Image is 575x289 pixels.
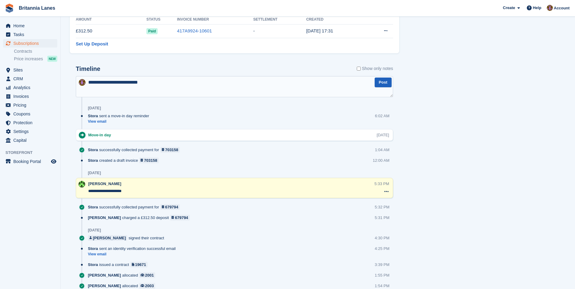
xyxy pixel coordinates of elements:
time: 2025-08-07 16:31:36 UTC [306,28,333,33]
span: [PERSON_NAME] [88,215,121,221]
span: [PERSON_NAME] [88,283,121,289]
span: Home [13,22,50,30]
span: Price increases [14,56,43,62]
h2: Timeline [76,65,100,72]
a: Contracts [14,48,57,54]
div: 679794 [165,204,178,210]
div: 5:31 PM [375,215,389,221]
div: sent an identity verification successful email [88,246,179,251]
a: menu [3,75,57,83]
div: 4:25 PM [375,246,389,251]
span: Pricing [13,101,50,109]
th: Status [146,15,177,25]
span: Protection [13,118,50,127]
span: [PERSON_NAME] [88,181,121,186]
div: signed their contract [88,235,167,241]
a: 417A9924-10601 [177,28,212,33]
img: Andy Collier [79,79,85,86]
a: menu [3,66,57,74]
img: Andy Collier [547,5,553,11]
a: menu [3,110,57,118]
div: 5:33 PM [374,181,389,187]
div: 2001 [145,272,154,278]
span: Create [503,5,515,11]
div: 12:00 AM [373,158,389,163]
span: Capital [13,136,50,144]
div: [PERSON_NAME] [93,235,126,241]
td: £312.50 [76,24,146,38]
div: charged a £312.50 deposit [88,215,193,221]
img: stora-icon-8386f47178a22dfd0bd8f6a31ec36ba5ce8667c1dd55bd0f319d3a0aa187defe.svg [5,4,14,13]
a: 19671 [130,262,148,267]
span: Paid [146,28,158,34]
span: Help [533,5,541,11]
a: View email [88,119,152,124]
th: Amount [76,15,146,25]
label: Show only notes [357,65,393,72]
span: Settings [13,127,50,136]
a: 703158 [139,158,159,163]
a: menu [3,127,57,136]
span: Stora [88,158,98,163]
span: Account [554,5,570,11]
div: allocated [88,272,158,278]
th: Settlement [253,15,306,25]
span: Analytics [13,83,50,92]
a: menu [3,101,57,109]
a: menu [3,118,57,127]
span: Stora [88,246,98,251]
a: [PERSON_NAME] [88,235,127,241]
div: 2003 [145,283,154,289]
div: sent a move-in day reminder [88,113,152,119]
div: 1:55 PM [375,272,389,278]
span: Stora [88,204,98,210]
a: menu [3,22,57,30]
div: allocated [88,283,158,289]
div: 1:04 AM [375,147,389,153]
div: 6:02 AM [375,113,389,119]
a: Price increases NEW [14,55,57,62]
div: [DATE] [88,106,101,111]
div: Move-in day [88,132,114,138]
a: 679794 [160,204,180,210]
span: CRM [13,75,50,83]
div: 679794 [175,215,188,221]
input: Show only notes [357,65,361,72]
a: menu [3,83,57,92]
span: Booking Portal [13,157,50,166]
div: issued a contract [88,262,151,267]
img: Robert Parr [79,181,85,188]
button: Post [375,78,392,88]
span: Stora [88,262,98,267]
a: menu [3,30,57,39]
div: 5:32 PM [375,204,389,210]
div: 1:54 PM [375,283,389,289]
div: [DATE] [88,171,101,175]
a: menu [3,157,57,166]
th: Created [306,15,365,25]
div: 19671 [135,262,146,267]
a: 703158 [160,147,180,153]
div: 703158 [144,158,157,163]
span: Invoices [13,92,50,101]
div: [DATE] [377,132,389,138]
span: Storefront [5,150,60,156]
a: menu [3,136,57,144]
a: Preview store [50,158,57,165]
span: [PERSON_NAME] [88,272,121,278]
a: View email [88,252,179,257]
div: 3:39 PM [375,262,389,267]
span: Coupons [13,110,50,118]
a: Set Up Deposit [76,41,108,48]
div: successfully collected payment for [88,204,183,210]
td: - [253,24,306,38]
a: Britannia Lanes [16,3,58,13]
div: [DATE] [88,228,101,233]
a: menu [3,39,57,48]
div: created a draft invoice [88,158,162,163]
div: 703158 [165,147,178,153]
div: successfully collected payment for [88,147,183,153]
div: 4:30 PM [375,235,389,241]
th: Invoice Number [177,15,253,25]
span: Subscriptions [13,39,50,48]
